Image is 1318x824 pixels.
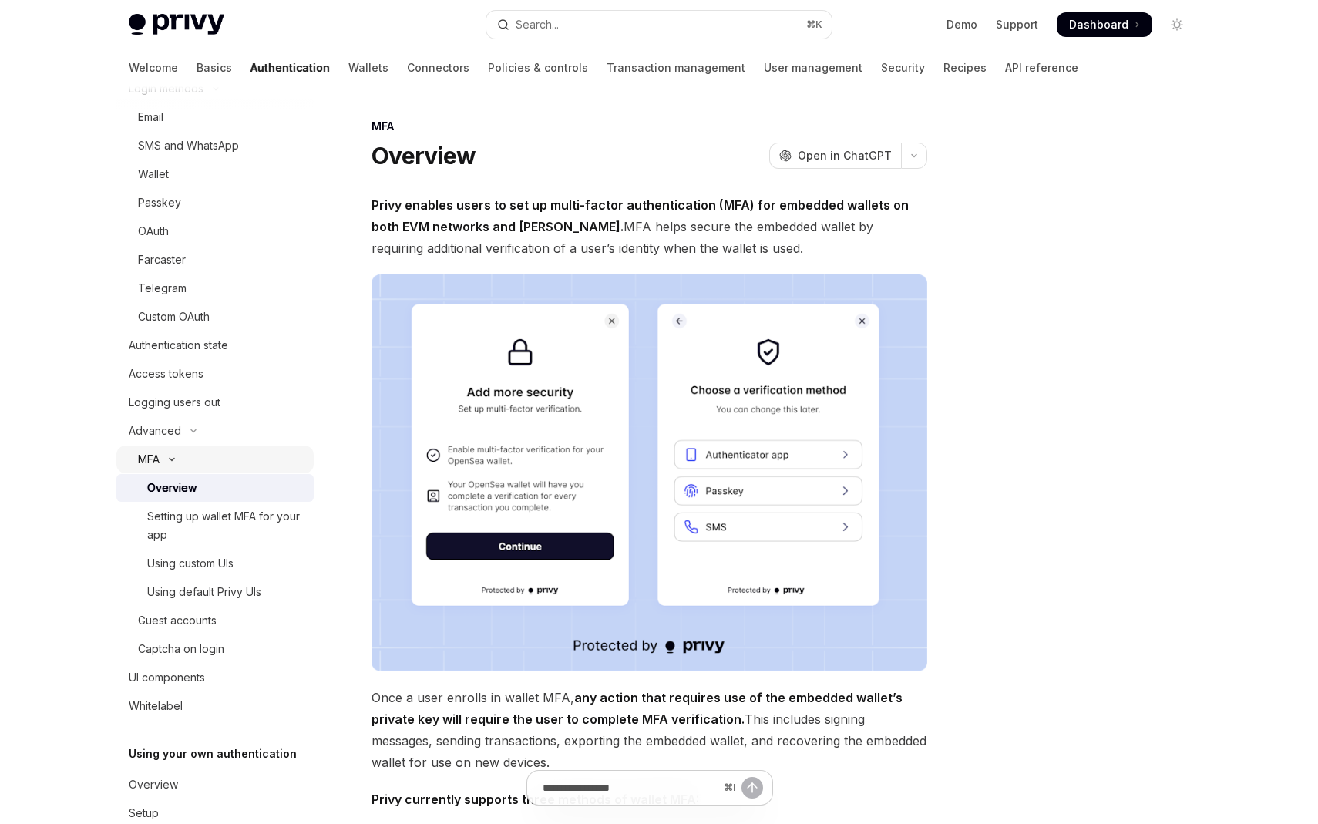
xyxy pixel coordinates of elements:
[764,49,862,86] a: User management
[138,251,186,269] div: Farcaster
[407,49,469,86] a: Connectors
[129,668,205,687] div: UI components
[147,554,234,573] div: Using custom UIs
[129,393,220,412] div: Logging users out
[116,189,314,217] a: Passkey
[116,446,314,473] button: Toggle MFA section
[116,160,314,188] a: Wallet
[372,690,903,727] strong: any action that requires use of the embedded wallet’s private key will require the user to comple...
[116,550,314,577] a: Using custom UIs
[488,49,588,86] a: Policies & controls
[116,635,314,663] a: Captcha on login
[372,687,927,773] span: Once a user enrolls in wallet MFA, This includes signing messages, sending transactions, exportin...
[116,664,314,691] a: UI components
[1069,17,1128,32] span: Dashboard
[138,136,239,155] div: SMS and WhatsApp
[138,193,181,212] div: Passkey
[116,274,314,302] a: Telegram
[116,474,314,502] a: Overview
[138,640,224,658] div: Captcha on login
[116,771,314,799] a: Overview
[806,18,822,31] span: ⌘ K
[116,246,314,274] a: Farcaster
[372,197,909,234] strong: Privy enables users to set up multi-factor authentication (MFA) for embedded wallets on both EVM ...
[943,49,987,86] a: Recipes
[116,503,314,549] a: Setting up wallet MFA for your app
[769,143,901,169] button: Open in ChatGPT
[129,49,178,86] a: Welcome
[116,388,314,416] a: Logging users out
[138,450,160,469] div: MFA
[996,17,1038,32] a: Support
[138,222,169,240] div: OAuth
[372,194,927,259] span: MFA helps secure the embedded wallet by requiring additional verification of a user’s identity wh...
[946,17,977,32] a: Demo
[138,165,169,183] div: Wallet
[129,804,159,822] div: Setup
[250,49,330,86] a: Authentication
[741,777,763,799] button: Send message
[116,607,314,634] a: Guest accounts
[116,303,314,331] a: Custom OAuth
[543,771,718,805] input: Ask a question...
[197,49,232,86] a: Basics
[129,14,224,35] img: light logo
[116,417,314,445] button: Toggle Advanced section
[129,697,183,715] div: Whitelabel
[147,583,261,601] div: Using default Privy UIs
[116,217,314,245] a: OAuth
[138,279,187,298] div: Telegram
[147,507,304,544] div: Setting up wallet MFA for your app
[116,331,314,359] a: Authentication state
[348,49,388,86] a: Wallets
[798,148,892,163] span: Open in ChatGPT
[116,692,314,720] a: Whitelabel
[147,479,197,497] div: Overview
[116,578,314,606] a: Using default Privy UIs
[486,11,832,39] button: Open search
[1165,12,1189,37] button: Toggle dark mode
[372,142,476,170] h1: Overview
[116,360,314,388] a: Access tokens
[1005,49,1078,86] a: API reference
[1057,12,1152,37] a: Dashboard
[516,15,559,34] div: Search...
[129,365,203,383] div: Access tokens
[129,745,297,763] h5: Using your own authentication
[129,336,228,355] div: Authentication state
[138,308,210,326] div: Custom OAuth
[129,775,178,794] div: Overview
[607,49,745,86] a: Transaction management
[138,108,163,126] div: Email
[372,274,927,671] img: images/MFA.png
[138,611,217,630] div: Guest accounts
[116,103,314,131] a: Email
[372,119,927,134] div: MFA
[129,422,181,440] div: Advanced
[881,49,925,86] a: Security
[116,132,314,160] a: SMS and WhatsApp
